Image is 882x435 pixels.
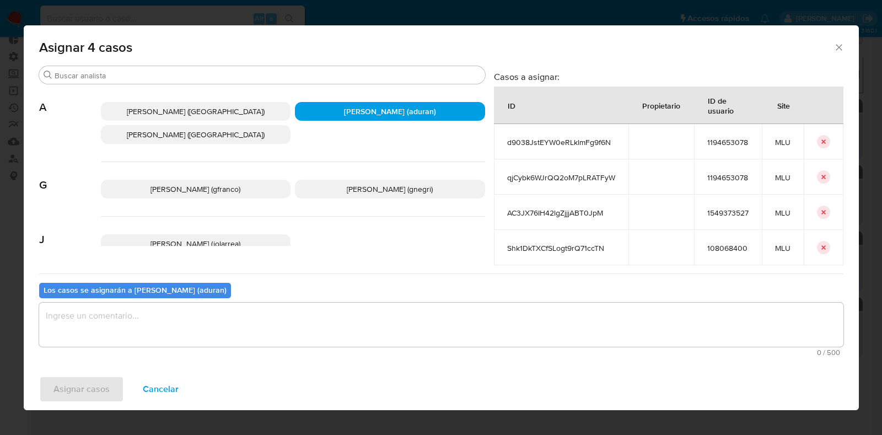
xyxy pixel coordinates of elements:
input: Buscar analista [55,71,481,80]
span: MLU [775,137,790,147]
span: [PERSON_NAME] ([GEOGRAPHIC_DATA]) [127,129,265,140]
span: MLU [775,173,790,182]
span: MLU [775,208,790,218]
div: assign-modal [24,25,859,410]
span: Máximo 500 caracteres [42,349,840,356]
span: G [39,162,101,192]
span: A [39,84,101,114]
button: icon-button [817,241,830,254]
div: ID [494,92,529,119]
div: ID de usuario [695,87,761,123]
div: [PERSON_NAME] (gnegri) [295,180,485,198]
span: d9038JstEYW0eRLklmFg9f6N [507,137,615,147]
span: Cancelar [143,377,179,401]
button: Cerrar ventana [833,42,843,52]
div: [PERSON_NAME] (gfranco) [101,180,291,198]
span: [PERSON_NAME] (gfranco) [150,184,240,195]
div: Site [764,92,803,119]
button: Cancelar [128,376,193,402]
div: Propietario [629,92,693,119]
span: 1194653078 [707,137,749,147]
div: [PERSON_NAME] (aduran) [295,102,485,121]
span: J [39,217,101,246]
button: icon-button [817,170,830,184]
span: Shk1DkTXCfSLogt9rQ71ccTN [507,243,615,253]
span: 108068400 [707,243,749,253]
span: MLU [775,243,790,253]
span: AC3JX76IH42lgZjjjABT0JpM [507,208,615,218]
span: Asignar 4 casos [39,41,834,54]
span: [PERSON_NAME] (aduran) [344,106,436,117]
button: icon-button [817,206,830,219]
span: [PERSON_NAME] (gnegri) [347,184,433,195]
div: [PERSON_NAME] (jolarrea) [101,234,291,253]
b: Los casos se asignarán a [PERSON_NAME] (aduran) [44,284,227,296]
span: 1549373527 [707,208,749,218]
h3: Casos a asignar: [494,71,843,82]
span: [PERSON_NAME] (jolarrea) [150,238,240,249]
button: Buscar [44,71,52,79]
span: [PERSON_NAME] ([GEOGRAPHIC_DATA]) [127,106,265,117]
div: [PERSON_NAME] ([GEOGRAPHIC_DATA]) [101,102,291,121]
button: icon-button [817,135,830,148]
span: qjCybk6WJrQQ2oM7pLRATFyW [507,173,615,182]
div: [PERSON_NAME] ([GEOGRAPHIC_DATA]) [101,125,291,144]
span: 1194653078 [707,173,749,182]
